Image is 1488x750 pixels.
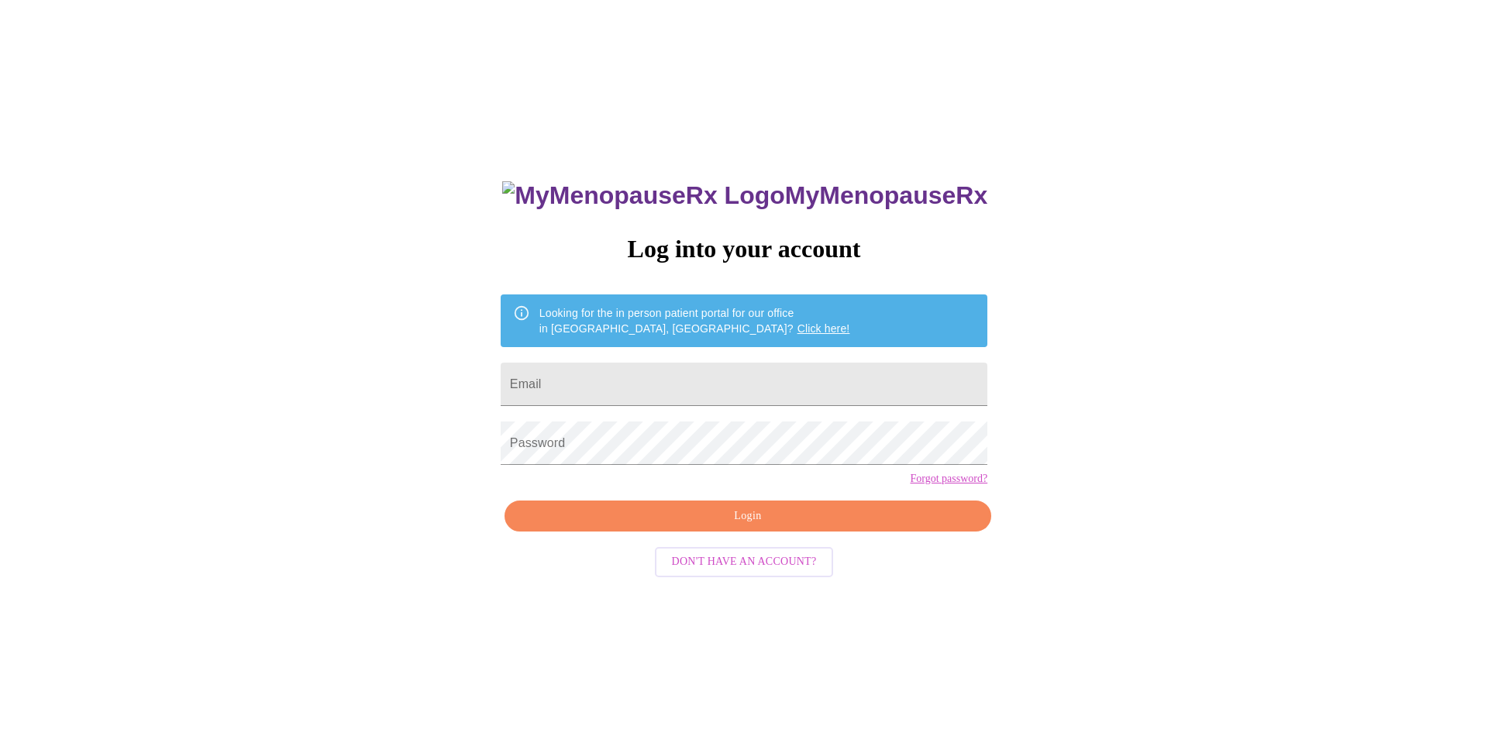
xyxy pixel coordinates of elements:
a: Forgot password? [910,473,987,485]
button: Login [505,501,991,532]
h3: Log into your account [501,235,987,263]
button: Don't have an account? [655,547,834,577]
a: Don't have an account? [651,554,838,567]
span: Login [522,507,973,526]
h3: MyMenopauseRx [502,181,987,210]
div: Looking for the in person patient portal for our office in [GEOGRAPHIC_DATA], [GEOGRAPHIC_DATA]? [539,299,850,342]
a: Click here! [797,322,850,335]
img: MyMenopauseRx Logo [502,181,784,210]
span: Don't have an account? [672,552,817,572]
